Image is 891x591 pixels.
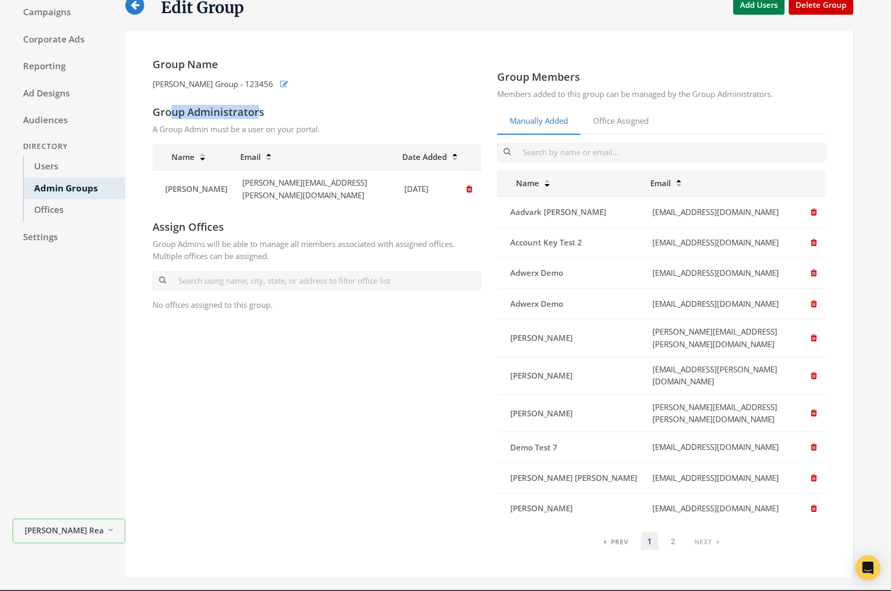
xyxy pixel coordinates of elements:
[581,109,661,134] a: Office Assigned
[644,288,802,319] td: [EMAIL_ADDRESS][DOMAIN_NAME]
[497,70,826,84] h4: Group Members
[510,502,573,515] a: [PERSON_NAME]
[688,532,726,551] a: Next
[153,78,273,90] span: [PERSON_NAME] Group - 123456
[644,493,802,524] td: [EMAIL_ADDRESS][DOMAIN_NAME]
[510,237,582,248] span: Account Key Test 2
[159,152,195,162] span: Name
[510,332,573,343] span: [PERSON_NAME]
[808,438,820,456] button: Remove Member
[510,236,583,249] a: Account Key Test 2
[497,143,826,162] input: Search by name or email...
[25,524,103,536] span: [PERSON_NAME] Realty
[510,267,563,278] span: Adwerx Demo
[808,329,820,347] button: Remove Member
[234,170,396,208] td: [PERSON_NAME][EMAIL_ADDRESS][PERSON_NAME][DOMAIN_NAME]
[510,441,558,454] a: Demo Test 7
[808,203,820,221] button: Remove Member
[153,271,481,291] input: Search using name, city, state, or address to filter office list
[644,463,802,493] td: [EMAIL_ADDRESS][DOMAIN_NAME]
[664,532,682,551] a: 2
[497,109,581,134] a: Manually Added
[13,227,125,249] a: Settings
[644,319,802,357] td: [PERSON_NAME][EMAIL_ADDRESS][PERSON_NAME][DOMAIN_NAME]
[13,56,125,78] a: Reporting
[644,197,802,228] td: [EMAIL_ADDRESS][DOMAIN_NAME]
[510,407,573,420] a: [PERSON_NAME]
[503,178,539,188] span: Name
[597,532,726,551] nav: pagination
[165,184,228,194] span: [PERSON_NAME]
[650,178,671,188] span: Email
[497,88,826,100] p: Members added to this group can be managed by the Group Administrators.
[13,29,125,51] a: Corporate Ads
[153,220,481,234] h4: Assign Offices
[644,432,802,463] td: [EMAIL_ADDRESS][DOMAIN_NAME]
[510,207,606,217] span: Aadvark [PERSON_NAME]
[510,370,573,381] span: [PERSON_NAME]
[240,152,261,162] span: Email
[510,298,563,309] span: Adwerx Demo
[510,206,607,219] a: Aadvark [PERSON_NAME]
[396,170,457,208] td: [DATE]
[402,152,447,162] span: Date Added
[13,83,125,105] a: Ad Designs
[808,500,820,517] button: Remove Member
[644,258,802,288] td: [EMAIL_ADDRESS][DOMAIN_NAME]
[13,110,125,132] a: Audiences
[808,264,820,282] button: Remove Member
[13,137,125,156] div: Directory
[510,408,573,418] span: [PERSON_NAME]
[510,331,573,345] a: [PERSON_NAME]
[153,123,481,135] p: A Group Admin must be a user on your portal.
[153,238,481,263] p: Group Admins will be able to manage all members associated with assigned offices. Multiple office...
[153,299,481,311] p: No offices assigned to this group.
[716,536,720,546] span: ›
[808,469,820,487] button: Remove Member
[23,178,125,200] a: Admin Groups
[855,555,881,581] div: Open Intercom Messenger
[510,297,564,310] a: Adwerx Demo
[153,58,481,71] h4: Group Name
[644,227,802,257] td: [EMAIL_ADDRESS][DOMAIN_NAME]
[808,295,820,313] button: Remove Member
[641,532,658,551] a: 1
[644,357,802,394] td: [EMAIL_ADDRESS][PERSON_NAME][DOMAIN_NAME]
[644,394,802,432] td: [PERSON_NAME][EMAIL_ADDRESS][PERSON_NAME][DOMAIN_NAME]
[23,199,125,221] a: Offices
[13,519,125,543] button: [PERSON_NAME] Realty
[510,442,557,453] span: Demo Test 7
[13,2,125,24] a: Campaigns
[510,471,638,485] a: [PERSON_NAME] [PERSON_NAME]
[808,234,820,251] button: Remove Member
[808,404,820,422] button: Remove Member
[153,105,481,119] h4: Group Administrators
[510,503,573,513] span: [PERSON_NAME]
[464,180,475,198] button: Remove Administrator
[808,367,820,384] button: Remove Member
[510,369,573,382] a: [PERSON_NAME]
[23,156,125,178] a: Users
[510,266,564,280] a: Adwerx Demo
[510,472,637,483] span: [PERSON_NAME] [PERSON_NAME]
